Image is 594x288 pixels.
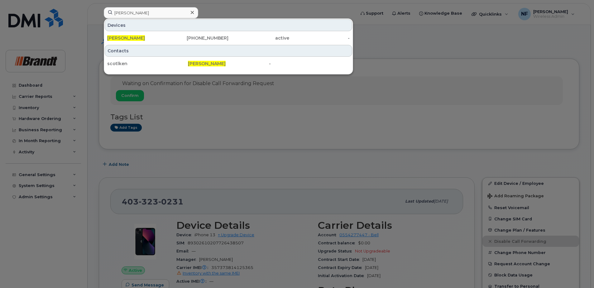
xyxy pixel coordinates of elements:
[269,60,350,67] div: -
[107,35,145,41] span: [PERSON_NAME]
[228,35,289,41] div: active
[168,35,229,41] div: [PHONE_NUMBER]
[188,61,226,66] span: [PERSON_NAME]
[289,35,350,41] div: -
[105,58,352,69] a: scotlken[PERSON_NAME]-
[107,60,188,67] div: scotlken
[105,32,352,44] a: [PERSON_NAME][PHONE_NUMBER]active-
[105,45,352,57] div: Contacts
[105,19,352,31] div: Devices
